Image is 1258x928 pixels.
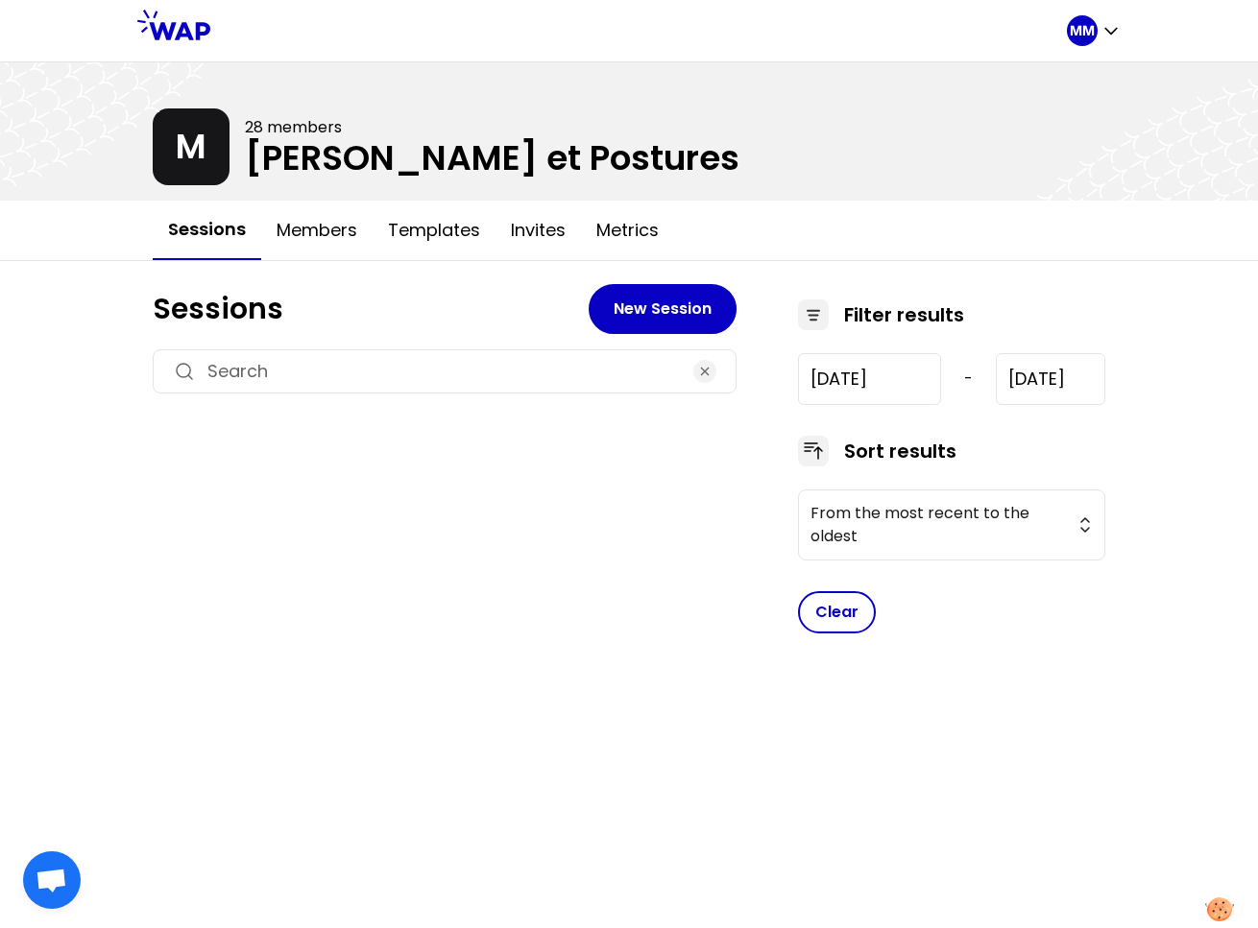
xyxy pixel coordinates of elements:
[261,202,373,259] button: Members
[373,202,496,259] button: Templates
[23,851,81,909] div: Ouvrir le chat
[798,489,1105,560] button: From the most recent to the oldest
[798,591,876,633] button: Clear
[810,502,1066,548] span: From the most recent to the oldest
[153,201,261,260] button: Sessions
[1067,15,1121,46] button: MM
[996,353,1105,405] input: YYYY-M-D
[207,358,682,385] input: Search
[964,368,973,391] span: -
[496,202,581,259] button: Invites
[153,292,589,326] h1: Sessions
[1070,21,1095,40] p: MM
[844,301,964,328] h3: Filter results
[798,353,941,405] input: YYYY-M-D
[581,202,674,259] button: Metrics
[844,438,956,464] h3: Sort results
[589,284,737,334] button: New Session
